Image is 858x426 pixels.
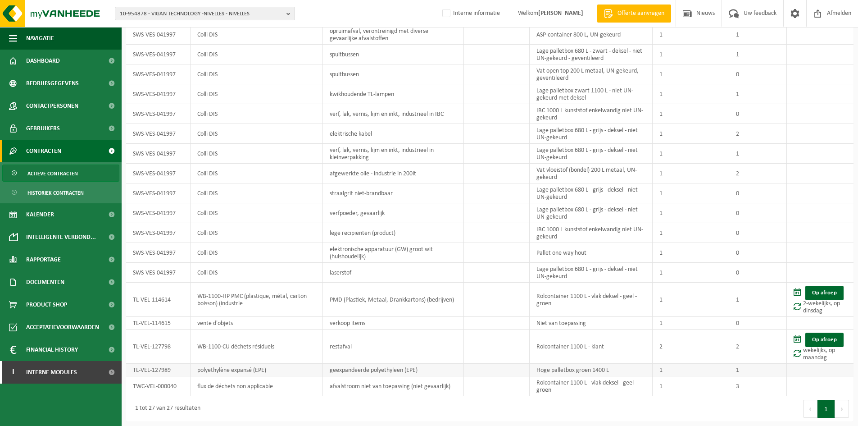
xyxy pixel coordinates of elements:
td: afgewerkte olie - industrie in 200lt [323,164,463,183]
span: Acceptatievoorwaarden [26,316,99,339]
td: Colli DIS [191,164,323,183]
td: 1 [729,84,787,104]
td: 0 [729,203,787,223]
td: Colli DIS [191,144,323,164]
span: Documenten [26,271,64,293]
td: Colli DIS [191,243,323,263]
td: spuitbussen [323,64,463,84]
td: TL-VEL-127798 [126,330,191,364]
td: flux de déchets non applicable [191,376,323,396]
td: PMD (Plastiek, Metaal, Drankkartons) (bedrijven) [323,283,463,317]
td: Colli DIS [191,25,323,45]
td: Hoge palletbox groen 1400 L [530,364,653,376]
td: 1 [653,144,729,164]
td: IBC 1000 L kunststof enkelwandig niet UN-gekeurd [530,104,653,124]
a: Actieve contracten [2,165,119,182]
a: Offerte aanvragen [597,5,671,23]
td: Pallet one way hout [530,243,653,263]
td: SWS-VES-041997 [126,104,191,124]
span: Product Shop [26,293,67,316]
td: Rolcontainer 1100 L - vlak deksel - geel - groen [530,283,653,317]
td: Colli DIS [191,64,323,84]
td: Lage palletbox 680 L - grijs - deksel - niet UN-gekeurd [530,124,653,144]
td: Colli DIS [191,124,323,144]
td: WB-1100-HP PMC (plastique, métal, carton boisson) (industrie [191,283,323,317]
td: verfpoeder, gevaarlijk [323,203,463,223]
span: Historiek contracten [27,184,84,202]
span: Financial History [26,339,78,361]
span: Intelligente verbond... [26,226,96,248]
td: 1 [729,364,787,376]
td: 1 [729,25,787,45]
label: Interne informatie [440,7,500,20]
td: 1 [653,243,729,263]
span: Bedrijfsgegevens [26,72,79,95]
td: 2 [729,164,787,183]
td: 1 [653,223,729,243]
td: 0 [729,243,787,263]
td: Colli DIS [191,203,323,223]
td: spuitbussen [323,45,463,64]
td: kwikhoudende TL-lampen [323,84,463,104]
td: Lage palletbox 680 L - grijs - deksel - niet UN-gekeurd [530,144,653,164]
td: 1 [653,263,729,283]
td: SWS-VES-041997 [126,84,191,104]
td: geëxpandeerde polyethyleen (EPE) [323,364,463,376]
span: Contactpersonen [26,95,78,117]
td: TL-VEL-114615 [126,317,191,330]
td: elektronische apparatuur (GW) groot wit (huishoudelijk) [323,243,463,263]
td: Lage palletbox 680 L - zwart - deksel - niet UN-gekeurd - geventileerd [530,45,653,64]
td: Colli DIS [191,183,323,203]
span: Navigatie [26,27,54,50]
td: Lage palletbox 680 L - grijs - deksel - niet UN-gekeurd [530,203,653,223]
td: 1 [653,64,729,84]
td: SWS-VES-041997 [126,243,191,263]
button: Previous [803,400,817,418]
td: 1 [653,183,729,203]
span: Actieve contracten [27,165,78,182]
button: 1 [817,400,835,418]
td: lege recipiënten (product) [323,223,463,243]
td: opruimafval, verontreinigd met diverse gevaarlijke afvalstoffen [323,25,463,45]
td: 2-wekelijks, op dinsdag [787,283,853,317]
td: IBC 1000 L kunststof enkelwandig niet UN-gekeurd [530,223,653,243]
td: 0 [729,317,787,330]
td: TL-VEL-127989 [126,364,191,376]
td: SWS-VES-041997 [126,64,191,84]
td: 3 [729,376,787,396]
td: SWS-VES-041997 [126,183,191,203]
td: SWS-VES-041997 [126,223,191,243]
button: Next [835,400,849,418]
td: TL-VEL-114614 [126,283,191,317]
td: restafval [323,330,463,364]
td: afvalstroom niet van toepassing (niet gevaarlijk) [323,376,463,396]
td: Lage palletbox zwart 1100 L - niet UN-gekeurd met deksel [530,84,653,104]
td: verf, lak, vernis, lijm en inkt, industrieel in kleinverpakking [323,144,463,164]
td: 0 [729,223,787,243]
td: SWS-VES-041997 [126,45,191,64]
td: Lage palletbox 680 L - grijs - deksel - niet UN-gekeurd [530,263,653,283]
td: 1 [653,45,729,64]
td: SWS-VES-041997 [126,263,191,283]
a: Op afroep [805,333,844,347]
td: 1 [729,144,787,164]
td: 0 [729,263,787,283]
td: straalgrit niet-brandbaar [323,183,463,203]
a: Op afroep [805,286,844,300]
td: SWS-VES-041997 [126,124,191,144]
td: 1 [653,203,729,223]
td: Colli DIS [191,45,323,64]
td: 0 [729,183,787,203]
td: 2 [729,330,787,364]
td: vente d'objets [191,317,323,330]
td: Vat open top 200 L metaal, UN-gekeurd, geventileerd [530,64,653,84]
td: 1 [653,376,729,396]
button: 10-954878 - VIGAN TECHNOLOGY -NIVELLES - NIVELLES [115,7,295,20]
td: 1 [653,317,729,330]
td: Colli DIS [191,263,323,283]
td: Rolcontainer 1100 L - klant [530,330,653,364]
td: 0 [729,104,787,124]
td: Colli DIS [191,223,323,243]
span: Dashboard [26,50,60,72]
td: 1 [653,104,729,124]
